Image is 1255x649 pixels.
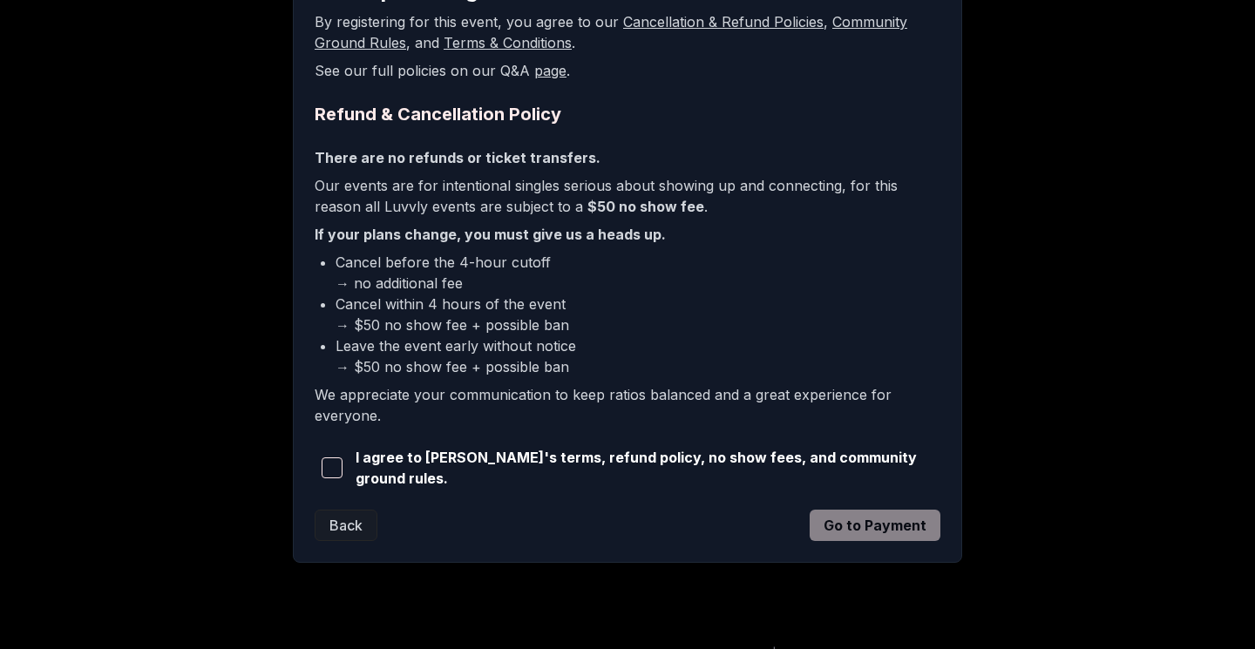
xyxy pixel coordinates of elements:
span: I agree to [PERSON_NAME]'s terms, refund policy, no show fees, and community ground rules. [356,447,940,489]
li: Cancel before the 4-hour cutoff → no additional fee [336,252,940,294]
p: Our events are for intentional singles serious about showing up and connecting, for this reason a... [315,175,940,217]
li: Cancel within 4 hours of the event → $50 no show fee + possible ban [336,294,940,335]
h2: Refund & Cancellation Policy [315,102,940,126]
a: Cancellation & Refund Policies [623,13,824,30]
button: Back [315,510,377,541]
p: If your plans change, you must give us a heads up. [315,224,940,245]
b: $50 no show fee [587,198,704,215]
p: We appreciate your communication to keep ratios balanced and a great experience for everyone. [315,384,940,426]
a: page [534,62,566,79]
p: See our full policies on our Q&A . [315,60,940,81]
p: By registering for this event, you agree to our , , and . [315,11,940,53]
p: There are no refunds or ticket transfers. [315,147,940,168]
a: Terms & Conditions [444,34,572,51]
li: Leave the event early without notice → $50 no show fee + possible ban [336,335,940,377]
